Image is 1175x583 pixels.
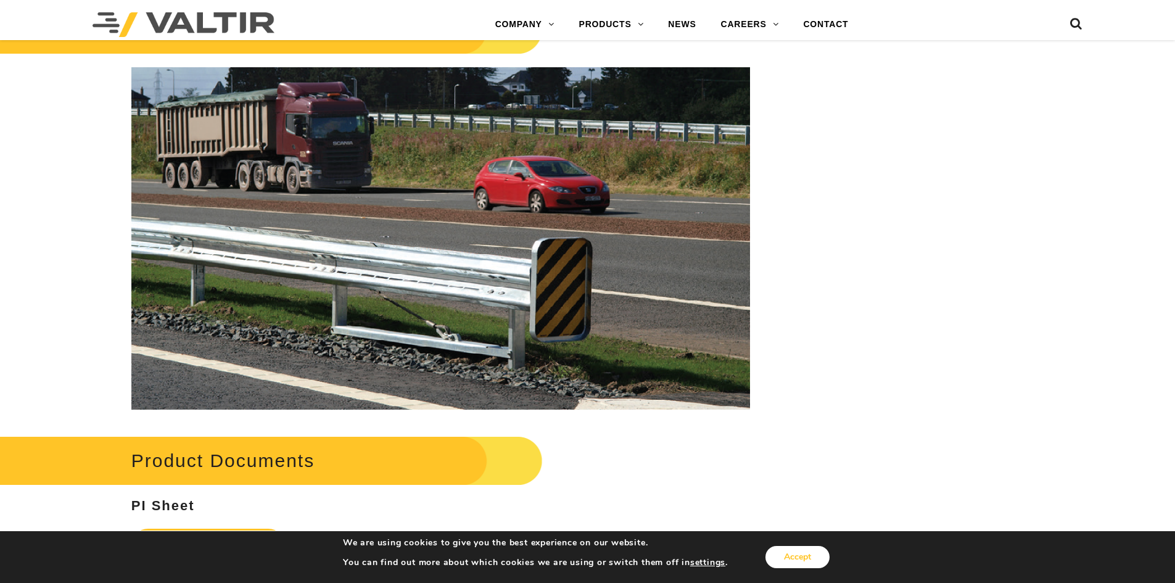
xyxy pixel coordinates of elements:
[567,12,656,37] a: PRODUCTS
[656,12,708,37] a: NEWS
[343,557,728,568] p: You can find out more about which cookies we are using or switch them off in .
[791,12,860,37] a: CONTACT
[765,546,830,568] button: Accept
[131,529,286,562] a: TREND®CEN DS
[131,498,195,513] strong: PI Sheet
[93,12,274,37] img: Valtir
[343,537,728,548] p: We are using cookies to give you the best experience on our website.
[690,557,725,568] button: settings
[709,12,791,37] a: CAREERS
[483,12,567,37] a: COMPANY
